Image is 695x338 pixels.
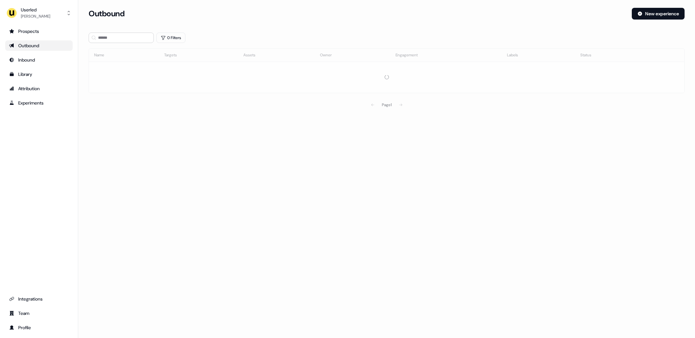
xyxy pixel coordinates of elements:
div: Library [9,71,69,77]
div: [PERSON_NAME] [21,13,50,20]
a: Go to experiments [5,98,73,108]
button: Userled[PERSON_NAME] [5,5,73,21]
button: New experience [632,8,685,20]
a: Go to prospects [5,26,73,36]
a: Go to outbound experience [5,40,73,51]
button: 0 Filters [156,33,185,43]
a: Go to team [5,308,73,318]
div: Profile [9,324,69,331]
a: Go to attribution [5,83,73,94]
div: Integrations [9,296,69,302]
div: Experiments [9,100,69,106]
div: Inbound [9,57,69,63]
div: Userled [21,7,50,13]
a: Go to Inbound [5,55,73,65]
a: Go to integrations [5,294,73,304]
h3: Outbound [89,9,124,19]
div: Team [9,310,69,317]
div: Outbound [9,42,69,49]
a: Go to templates [5,69,73,79]
div: Prospects [9,28,69,35]
div: Attribution [9,85,69,92]
a: Go to profile [5,322,73,333]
